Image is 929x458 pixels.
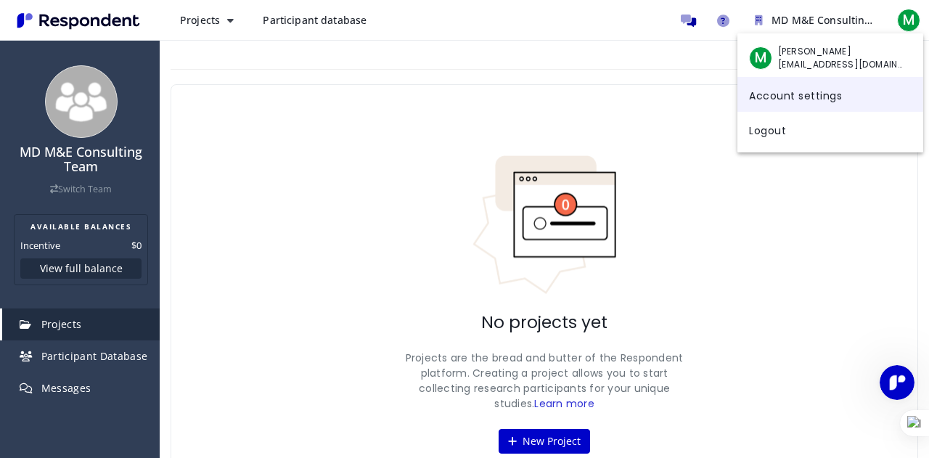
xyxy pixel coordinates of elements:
iframe: Intercom live chat [880,365,914,400]
span: M [749,46,772,70]
span: [EMAIL_ADDRESS][DOMAIN_NAME] [778,58,905,71]
a: Account settings [737,77,923,112]
span: [PERSON_NAME] [778,45,905,58]
a: Logout [737,112,923,147]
